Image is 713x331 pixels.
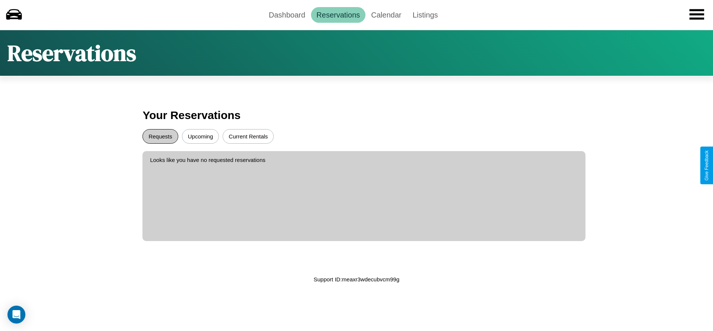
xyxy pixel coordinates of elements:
p: Looks like you have no requested reservations [150,155,578,165]
div: Open Intercom Messenger [7,306,25,324]
button: Upcoming [182,129,219,144]
a: Dashboard [263,7,311,23]
h1: Reservations [7,38,136,68]
button: Requests [142,129,178,144]
a: Listings [407,7,443,23]
a: Reservations [311,7,366,23]
div: Give Feedback [704,150,709,181]
p: Support ID: meaxr3wdecubvcm99g [314,274,399,284]
button: Current Rentals [223,129,274,144]
h3: Your Reservations [142,105,570,125]
a: Calendar [365,7,407,23]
